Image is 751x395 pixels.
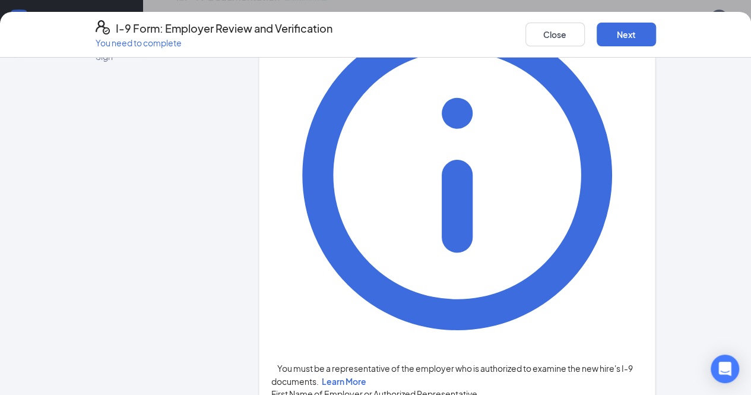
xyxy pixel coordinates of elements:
div: Open Intercom Messenger [711,355,739,383]
button: Close [525,23,585,46]
a: Learn More [319,376,366,387]
button: Next [597,23,656,46]
p: You need to complete [96,37,332,49]
span: Learn More [322,376,366,387]
span: You must be a representative of the employer who is authorized to examine the new hire's I-9 docu... [271,363,633,387]
svg: FormI9EVerifyIcon [96,20,110,34]
h4: I-9 Form: Employer Review and Verification [116,20,332,37]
